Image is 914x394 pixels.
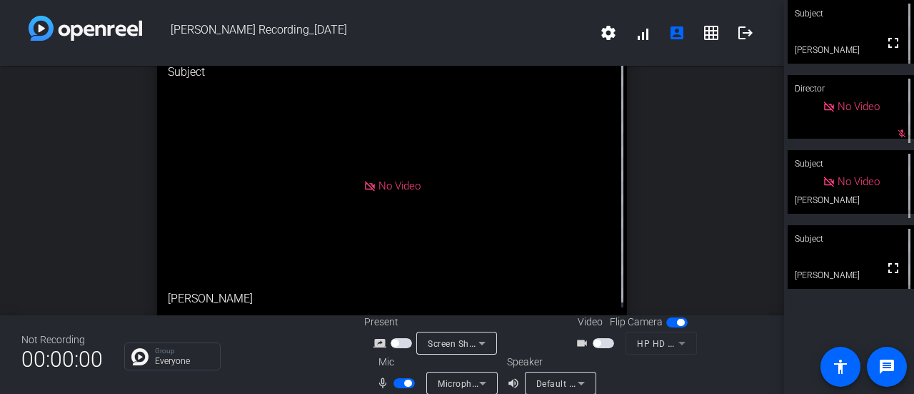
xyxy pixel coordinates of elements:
div: Subject [788,150,914,177]
span: 00:00:00 [21,342,103,377]
span: No Video [838,175,880,188]
div: Not Recording [21,333,103,348]
mat-icon: account_box [668,24,685,41]
mat-icon: logout [737,24,754,41]
mat-icon: message [878,358,895,375]
span: No Video [838,100,880,113]
mat-icon: mic_none [376,375,393,392]
mat-icon: videocam_outline [576,335,593,352]
span: Video [578,315,603,330]
div: Present [364,315,507,330]
div: Subject [157,53,628,92]
mat-icon: volume_up [507,375,524,392]
span: Screen Sharing [428,338,491,349]
span: Microphone Array (Intel® Smart Sound Technology for Digital Microphones) [438,378,754,389]
mat-icon: fullscreen [885,34,902,51]
div: Speaker [507,355,593,370]
img: Chat Icon [131,348,149,365]
mat-icon: accessibility [832,358,849,375]
p: Group [155,348,213,355]
span: Default - Speakers (Realtek(R) Audio) [536,378,690,389]
button: signal_cellular_alt [626,16,660,50]
div: Director [788,75,914,102]
span: No Video [378,179,421,192]
p: Everyone [155,357,213,365]
span: Flip Camera [610,315,663,330]
mat-icon: fullscreen [885,260,902,277]
mat-icon: grid_on [703,24,720,41]
div: Subject [788,225,914,252]
mat-icon: settings [600,24,617,41]
mat-icon: screen_share_outline [373,335,391,352]
img: white-gradient.svg [29,16,142,41]
div: Mic [364,355,507,370]
span: [PERSON_NAME] Recording_[DATE] [142,16,591,50]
